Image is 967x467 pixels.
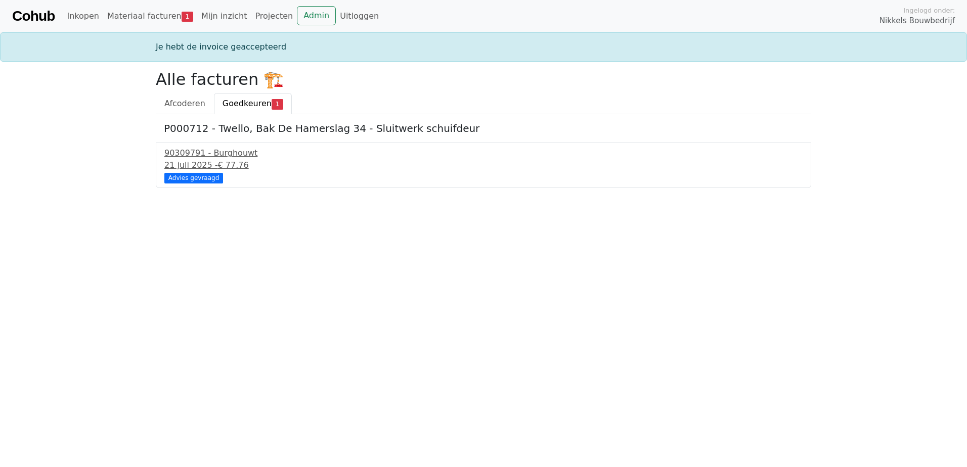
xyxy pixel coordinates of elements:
[214,93,292,114] a: Goedkeuren1
[164,147,803,159] div: 90309791 - Burghouwt
[272,99,283,109] span: 1
[218,160,249,170] span: € 77.76
[336,6,383,26] a: Uitloggen
[156,93,214,114] a: Afcoderen
[150,41,817,53] div: Je hebt de invoice geaccepteerd
[164,147,803,182] a: 90309791 - Burghouwt21 juli 2025 -€ 77.76 Advies gevraagd
[156,70,811,89] h2: Alle facturen 🏗️
[251,6,297,26] a: Projecten
[164,173,223,183] div: Advies gevraagd
[903,6,955,15] span: Ingelogd onder:
[223,99,272,108] span: Goedkeuren
[12,4,55,28] a: Cohub
[880,15,955,27] span: Nikkels Bouwbedrijf
[63,6,103,26] a: Inkopen
[182,12,193,22] span: 1
[164,122,803,134] h5: P000712 - Twello, Bak De Hamerslag 34 - Sluitwerk schuifdeur
[164,99,205,108] span: Afcoderen
[103,6,197,26] a: Materiaal facturen1
[297,6,336,25] a: Admin
[164,159,803,171] div: 21 juli 2025 -
[197,6,251,26] a: Mijn inzicht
